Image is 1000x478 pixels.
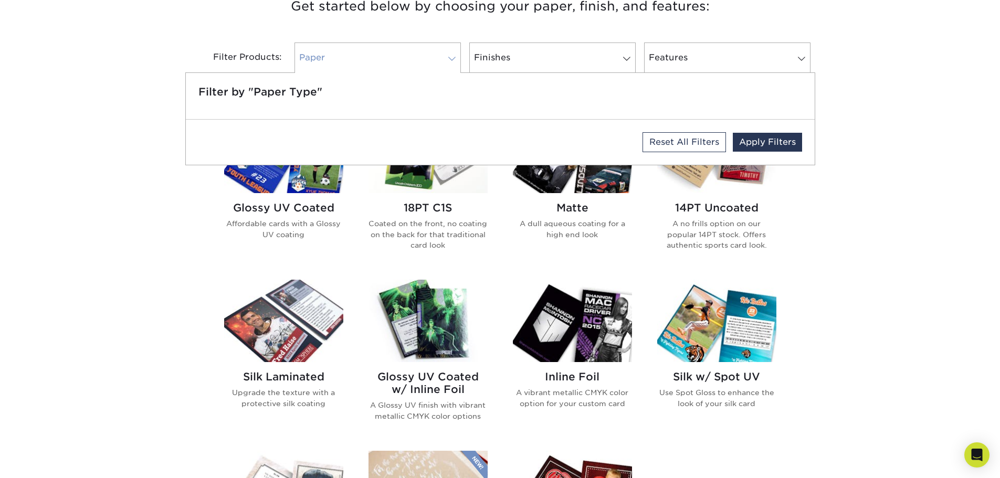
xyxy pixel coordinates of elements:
a: Glossy UV Coated w/ Inline Foil Trading Cards Glossy UV Coated w/ Inline Foil A Glossy UV finish ... [369,280,488,438]
a: 14PT Uncoated Trading Cards 14PT Uncoated A no frills option on our popular 14PT stock. Offers au... [657,111,776,267]
a: Silk Laminated Trading Cards Silk Laminated Upgrade the texture with a protective silk coating [224,280,343,438]
p: A Glossy UV finish with vibrant metallic CMYK color options [369,400,488,421]
p: Affordable cards with a Glossy UV coating [224,218,343,240]
img: Silk w/ Spot UV Trading Cards [657,280,776,362]
a: Glossy UV Coated Trading Cards Glossy UV Coated Affordable cards with a Glossy UV coating [224,111,343,267]
a: Matte Trading Cards Matte A dull aqueous coating for a high end look [513,111,632,267]
img: Glossy UV Coated w/ Inline Foil Trading Cards [369,280,488,362]
h2: Matte [513,201,632,214]
h2: Silk Laminated [224,370,343,383]
a: Inline Foil Trading Cards Inline Foil A vibrant metallic CMYK color option for your custom card [513,280,632,438]
h2: Glossy UV Coated w/ Inline Foil [369,370,488,396]
a: Paper [294,43,461,73]
h2: 18PT C1S [369,201,488,214]
img: Inline Foil Trading Cards [513,280,632,362]
h2: Inline Foil [513,370,632,383]
div: Open Intercom Messenger [964,442,990,468]
a: Features [644,43,810,73]
p: Upgrade the texture with a protective silk coating [224,387,343,409]
p: A dull aqueous coating for a high end look [513,218,632,240]
p: A no frills option on our popular 14PT stock. Offers authentic sports card look. [657,218,776,250]
h2: 14PT Uncoated [657,201,776,214]
a: Finishes [469,43,636,73]
a: Reset All Filters [643,132,726,152]
h2: Glossy UV Coated [224,201,343,214]
a: Silk w/ Spot UV Trading Cards Silk w/ Spot UV Use Spot Gloss to enhance the look of your silk card [657,280,776,438]
h2: Silk w/ Spot UV [657,370,776,383]
h5: Filter by "Paper Type" [198,86,802,98]
p: A vibrant metallic CMYK color option for your custom card [513,387,632,409]
p: Coated on the front, no coating on the back for that traditional card look [369,218,488,250]
a: 18PT C1S Trading Cards 18PT C1S Coated on the front, no coating on the back for that traditional ... [369,111,488,267]
img: Silk Laminated Trading Cards [224,280,343,362]
div: Filter Products: [185,43,290,73]
a: Apply Filters [733,133,802,152]
p: Use Spot Gloss to enhance the look of your silk card [657,387,776,409]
